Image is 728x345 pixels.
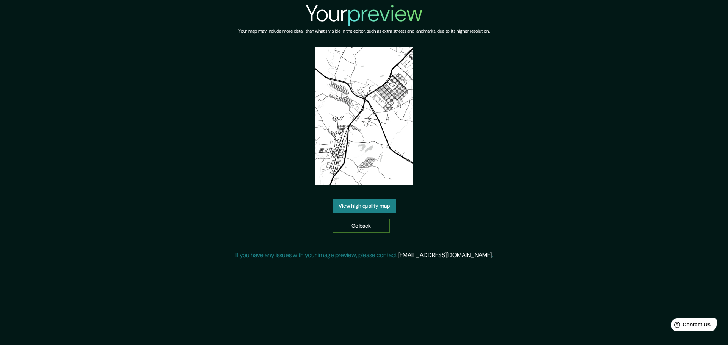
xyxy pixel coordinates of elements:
[398,251,492,259] a: [EMAIL_ADDRESS][DOMAIN_NAME]
[661,315,720,337] iframe: Help widget launcher
[333,219,390,233] a: Go back
[238,27,490,35] h6: Your map may include more detail than what's visible in the editor, such as extra streets and lan...
[333,199,396,213] a: View high quality map
[315,47,413,185] img: created-map-preview
[235,251,493,260] p: If you have any issues with your image preview, please contact .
